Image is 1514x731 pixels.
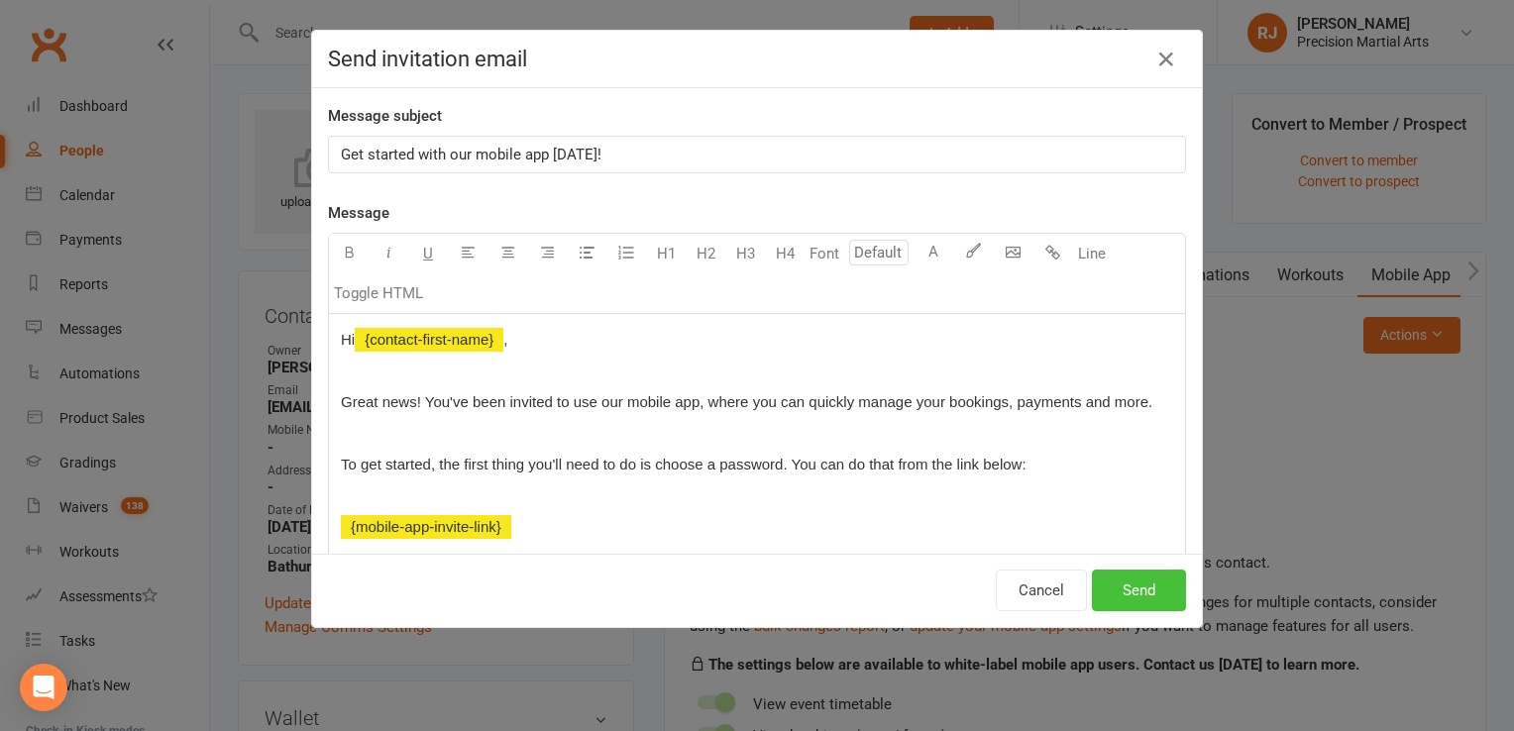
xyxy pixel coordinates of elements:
[996,570,1087,611] button: Cancel
[329,273,428,313] button: Toggle HTML
[725,234,765,273] button: H3
[341,331,355,348] span: Hi
[328,201,389,225] label: Message
[914,234,953,273] button: A
[423,245,433,262] span: U
[849,240,909,265] input: Default
[646,234,686,273] button: H1
[341,146,601,163] span: Get started with our mobile app [DATE]!
[341,456,1027,472] span: To get started, the first thing you'll need to do is choose a password. You can do that from the ...
[408,234,448,273] button: U
[503,331,507,348] span: ,
[341,393,1152,410] span: Great news! You've been invited to use our mobile app, where you can quickly manage your bookings...
[1072,234,1112,273] button: Line
[1092,570,1186,611] button: Send
[1150,44,1182,75] button: Close
[805,234,844,273] button: Font
[328,47,1186,71] h4: Send invitation email
[328,104,442,128] label: Message subject
[765,234,805,273] button: H4
[686,234,725,273] button: H2
[20,664,67,711] div: Open Intercom Messenger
